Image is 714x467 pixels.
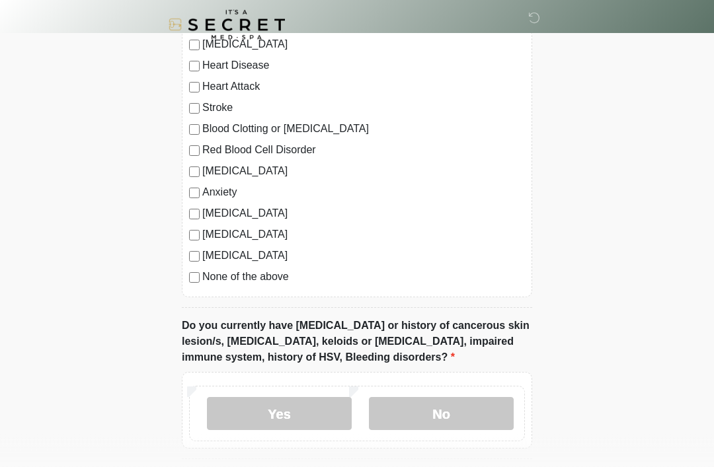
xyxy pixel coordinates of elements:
input: Anxiety [189,188,200,199]
label: [MEDICAL_DATA] [202,248,525,264]
label: Do you currently have [MEDICAL_DATA] or history of cancerous skin lesion/s, [MEDICAL_DATA], keloi... [182,318,532,366]
input: [MEDICAL_DATA] [189,209,200,220]
label: Anxiety [202,185,525,201]
input: Heart Disease [189,61,200,72]
input: Heart Attack [189,83,200,93]
input: Blood Clotting or [MEDICAL_DATA] [189,125,200,135]
label: Heart Attack [202,79,525,95]
label: Heart Disease [202,58,525,74]
label: Red Blood Cell Disorder [202,143,525,159]
label: None of the above [202,269,525,285]
input: Stroke [189,104,200,114]
label: Blood Clotting or [MEDICAL_DATA] [202,122,525,137]
label: [MEDICAL_DATA] [202,227,525,243]
input: Red Blood Cell Disorder [189,146,200,157]
label: No [369,398,514,431]
input: [MEDICAL_DATA] [189,231,200,241]
img: It's A Secret Med Spa Logo [169,10,285,40]
label: [MEDICAL_DATA] [202,206,525,222]
input: [MEDICAL_DATA] [189,167,200,178]
input: [MEDICAL_DATA] [189,252,200,262]
label: [MEDICAL_DATA] [202,164,525,180]
input: None of the above [189,273,200,283]
label: Stroke [202,100,525,116]
label: Yes [207,398,352,431]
